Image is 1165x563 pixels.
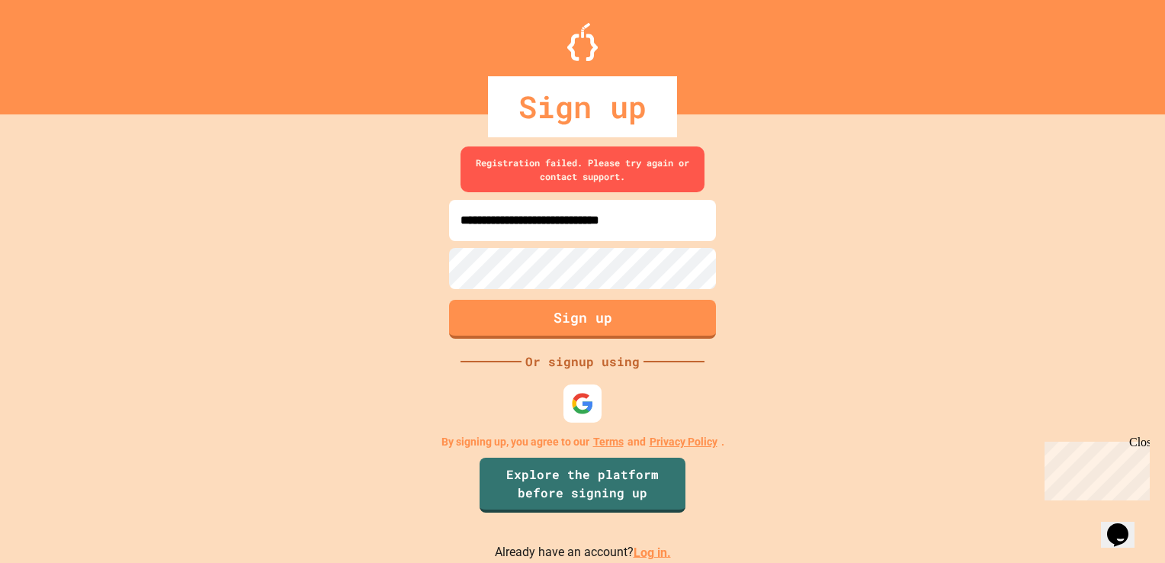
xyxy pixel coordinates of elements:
a: Log in. [634,545,671,559]
a: Privacy Policy [650,434,717,450]
p: Already have an account? [495,543,671,562]
img: Logo.svg [567,23,598,61]
img: google-icon.svg [571,392,594,415]
div: Chat with us now!Close [6,6,105,97]
iframe: chat widget [1038,436,1150,500]
a: Terms [593,434,624,450]
div: Or signup using [522,352,643,371]
a: Explore the platform before signing up [480,458,685,513]
div: Sign up [488,76,677,137]
button: Sign up [449,300,716,339]
iframe: chat widget [1101,502,1150,548]
p: By signing up, you agree to our and . [441,434,724,450]
div: Registration failed. Please try again or contact support. [461,146,704,192]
